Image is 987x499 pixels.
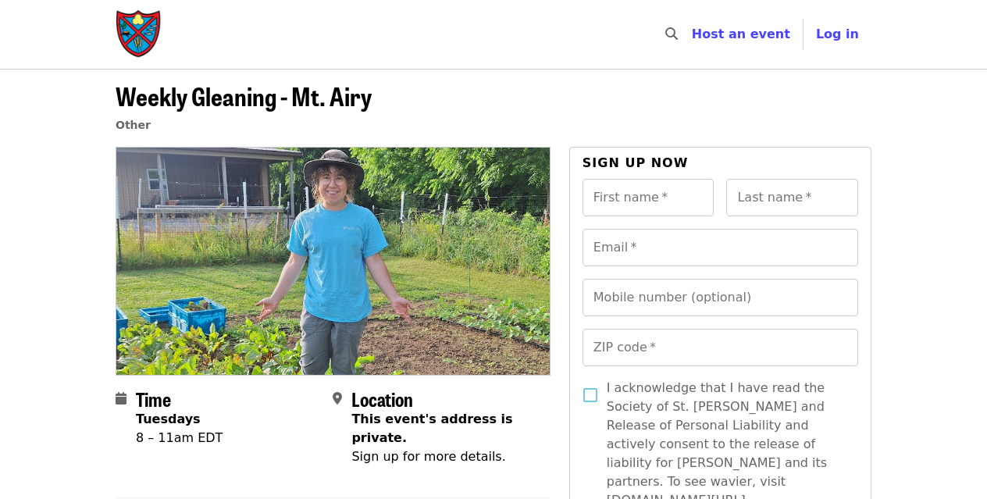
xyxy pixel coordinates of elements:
[351,385,413,412] span: Location
[726,179,858,216] input: Last name
[583,229,858,266] input: Email
[583,329,858,366] input: ZIP code
[687,16,700,53] input: Search
[692,27,790,41] a: Host an event
[136,385,171,412] span: Time
[116,148,550,374] img: Weekly Gleaning - Mt. Airy organized by Society of St. Andrew
[665,27,678,41] i: search icon
[816,27,859,41] span: Log in
[351,449,505,464] span: Sign up for more details.
[333,391,342,406] i: map-marker-alt icon
[583,155,689,170] span: Sign up now
[136,429,223,447] div: 8 – 11am EDT
[583,279,858,316] input: Mobile number (optional)
[116,77,372,114] span: Weekly Gleaning - Mt. Airy
[583,179,714,216] input: First name
[351,412,512,445] span: This event's address is private.
[116,119,151,131] a: Other
[803,19,871,50] button: Log in
[136,412,201,426] strong: Tuesdays
[116,9,162,59] img: Society of St. Andrew - Home
[116,391,126,406] i: calendar icon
